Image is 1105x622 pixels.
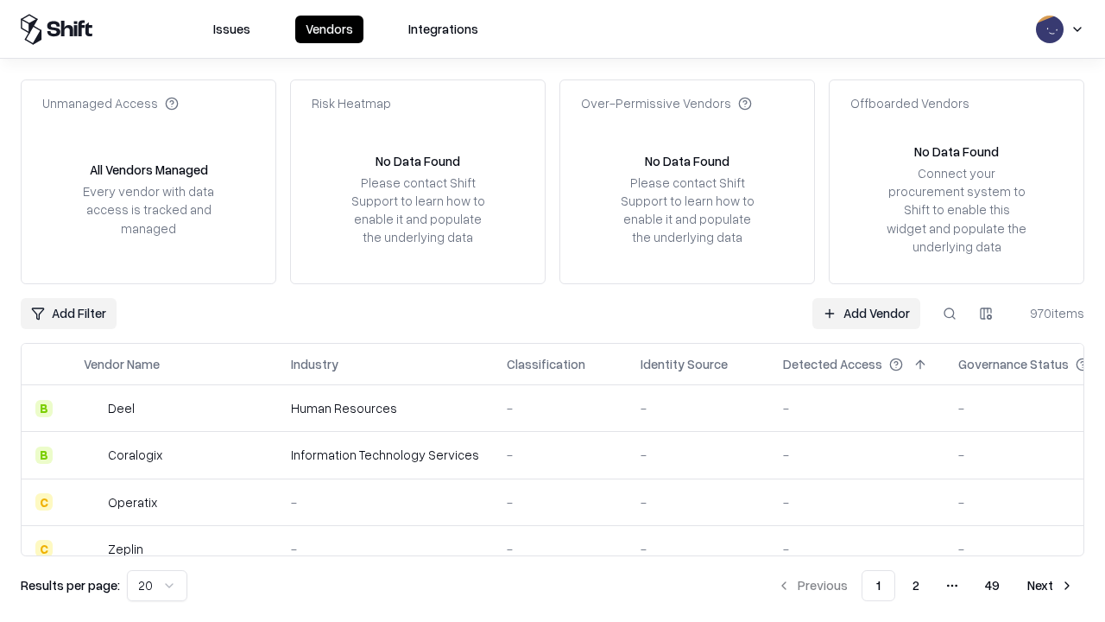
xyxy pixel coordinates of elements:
[885,164,1028,256] div: Connect your procurement system to Shift to enable this widget and populate the underlying data
[312,94,391,112] div: Risk Heatmap
[507,399,613,417] div: -
[376,152,460,170] div: No Data Found
[641,540,755,558] div: -
[203,16,261,43] button: Issues
[767,570,1084,601] nav: pagination
[291,540,479,558] div: -
[108,399,135,417] div: Deel
[77,182,220,237] div: Every vendor with data access is tracked and managed
[914,143,999,161] div: No Data Found
[958,355,1069,373] div: Governance Status
[899,570,933,601] button: 2
[291,399,479,417] div: Human Resources
[783,493,931,511] div: -
[1015,304,1084,322] div: 970 items
[850,94,969,112] div: Offboarded Vendors
[35,447,53,464] div: B
[507,355,585,373] div: Classification
[84,400,101,417] img: Deel
[291,493,479,511] div: -
[862,570,895,601] button: 1
[812,298,920,329] a: Add Vendor
[507,446,613,464] div: -
[783,399,931,417] div: -
[783,355,882,373] div: Detected Access
[295,16,363,43] button: Vendors
[507,493,613,511] div: -
[398,16,489,43] button: Integrations
[108,540,143,558] div: Zeplin
[84,540,101,557] img: Zeplin
[90,161,208,179] div: All Vendors Managed
[783,540,931,558] div: -
[108,446,162,464] div: Coralogix
[291,446,479,464] div: Information Technology Services
[971,570,1013,601] button: 49
[84,355,160,373] div: Vendor Name
[581,94,752,112] div: Over-Permissive Vendors
[35,493,53,511] div: C
[346,174,489,247] div: Please contact Shift Support to learn how to enable it and populate the underlying data
[616,174,759,247] div: Please contact Shift Support to learn how to enable it and populate the underlying data
[21,298,117,329] button: Add Filter
[84,493,101,511] img: Operatix
[108,493,157,511] div: Operatix
[641,399,755,417] div: -
[641,446,755,464] div: -
[21,576,120,594] p: Results per page:
[641,493,755,511] div: -
[783,446,931,464] div: -
[35,400,53,417] div: B
[507,540,613,558] div: -
[645,152,729,170] div: No Data Found
[35,540,53,557] div: C
[1017,570,1084,601] button: Next
[291,355,338,373] div: Industry
[641,355,728,373] div: Identity Source
[84,447,101,464] img: Coralogix
[42,94,179,112] div: Unmanaged Access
